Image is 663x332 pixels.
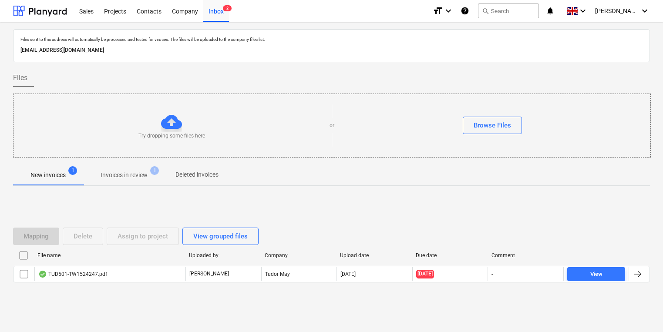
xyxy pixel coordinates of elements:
div: - [491,271,493,277]
div: [DATE] [340,271,356,277]
div: OCR finished [38,271,47,278]
div: Tudor May [261,267,337,281]
span: 1 [68,166,77,175]
p: [PERSON_NAME] [189,270,229,278]
div: Try dropping some files hereorBrowse Files [13,94,651,158]
span: 2 [223,5,232,11]
div: Comment [491,252,560,258]
p: Invoices in review [101,171,148,180]
i: Knowledge base [461,6,469,16]
i: keyboard_arrow_down [578,6,588,16]
div: Due date [416,252,485,258]
i: keyboard_arrow_down [639,6,650,16]
p: New invoices [30,171,66,180]
div: Uploaded by [189,252,258,258]
span: [DATE] [416,270,434,278]
div: File name [37,252,182,258]
div: Company [265,252,333,258]
div: TUD501-TW1524247.pdf [38,271,107,278]
div: View grouped files [193,231,248,242]
p: or [330,122,334,129]
p: Deleted invoices [175,170,219,179]
iframe: Chat Widget [619,290,663,332]
p: Try dropping some files here [138,132,205,140]
button: Search [478,3,539,18]
i: format_size [433,6,443,16]
span: [PERSON_NAME] [595,7,639,14]
div: View [590,269,602,279]
button: View grouped files [182,228,259,245]
span: 1 [150,166,159,175]
div: Upload date [340,252,409,258]
button: View [567,267,625,281]
i: notifications [546,6,555,16]
div: Browse Files [474,120,511,131]
i: keyboard_arrow_down [443,6,454,16]
p: [EMAIL_ADDRESS][DOMAIN_NAME] [20,46,643,55]
span: Files [13,73,27,83]
span: search [482,7,489,14]
p: Files sent to this address will automatically be processed and tested for viruses. The files will... [20,37,643,42]
button: Browse Files [463,117,522,134]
